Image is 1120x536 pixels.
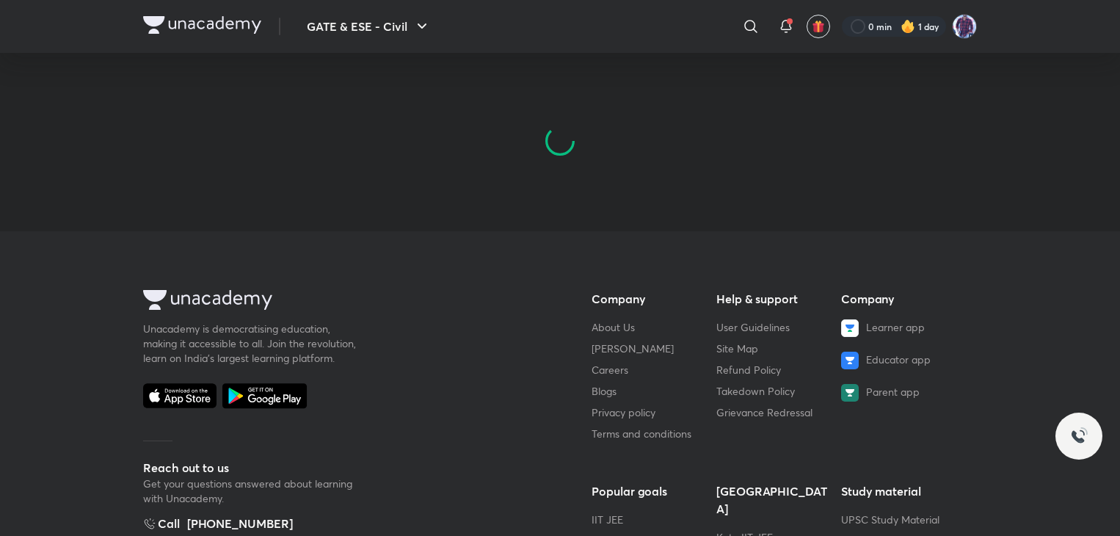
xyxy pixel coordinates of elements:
h5: Company [592,290,705,308]
a: UPSC Study Material [841,513,939,526]
a: Careers [592,363,628,377]
a: Refund Policy [716,363,781,377]
a: Blogs [592,384,617,398]
img: Tejasvi Upadhyay [952,14,977,39]
a: Privacy policy [592,405,655,419]
a: Grievance Redressal [716,405,812,419]
h5: Call [143,515,180,532]
img: streak [901,19,915,34]
img: ttu [1070,427,1088,445]
div: Unacademy is democratising education, making it accessible to all. Join the revolution, learn on ... [143,322,363,366]
a: IIT JEE [592,513,623,526]
h5: Reach out to us [143,459,363,477]
a: Terms and conditions [592,427,691,441]
img: avatar [812,20,825,33]
img: Unacademy Logo [143,290,272,309]
a: Company Logo [143,16,261,37]
p: Get your questions answered about learning with Unacademy. [143,477,363,506]
a: Parent app [841,384,954,402]
img: Educator app [841,352,859,369]
h5: [GEOGRAPHIC_DATA] [716,482,829,518]
img: Company Logo [143,16,261,34]
h5: Study material [841,482,954,500]
h5: Company [841,290,954,308]
button: avatar [807,15,830,38]
a: [PERSON_NAME] [592,341,674,355]
a: About Us [592,320,635,334]
div: [PHONE_NUMBER] [187,515,293,532]
a: Site Map [716,341,758,355]
h5: Popular goals [592,482,705,500]
a: Call[PHONE_NUMBER] [143,515,363,532]
img: Parent app [841,384,859,402]
a: Educator app [841,352,954,369]
a: User Guidelines [716,320,790,334]
a: Takedown Policy [716,384,795,398]
h5: Help & support [716,290,829,308]
button: GATE & ESE - Civil [298,12,440,41]
img: Learner app [841,319,859,337]
a: Learner app [841,319,954,337]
